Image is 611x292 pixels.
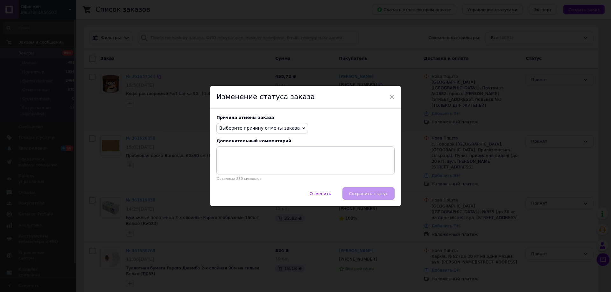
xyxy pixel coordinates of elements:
[210,86,401,109] div: Изменение статуса заказа
[216,139,395,143] div: Дополнительный комментарий
[389,92,395,102] span: ×
[219,126,300,131] span: Выберите причину отмены заказа
[310,191,331,196] span: Отменить
[216,115,395,120] div: Причина отмены заказа
[216,177,395,181] p: Осталось: 250 символов
[303,187,338,200] button: Отменить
